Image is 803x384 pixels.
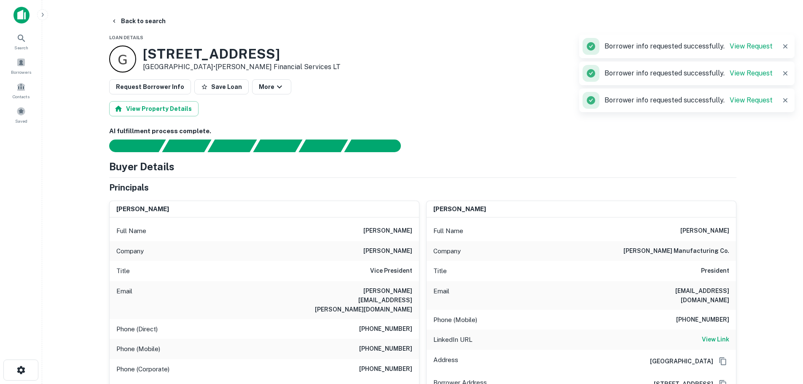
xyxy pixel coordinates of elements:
span: Borrowers [11,69,31,75]
p: Phone (Mobile) [116,344,160,354]
p: Phone (Direct) [116,324,158,334]
button: More [252,79,291,94]
p: LinkedIn URL [433,335,473,345]
a: View Request [730,42,773,50]
a: [PERSON_NAME] Financial Services LT [215,63,341,71]
p: Phone (Mobile) [433,315,477,325]
a: Borrowers [3,54,40,77]
button: Save Loan [194,79,249,94]
img: capitalize-icon.png [13,7,30,24]
iframe: Chat Widget [761,317,803,357]
button: Request Borrower Info [109,79,191,94]
p: Company [433,246,461,256]
p: Phone (Corporate) [116,364,169,374]
p: Email [116,286,132,314]
p: Title [116,266,130,276]
h6: [GEOGRAPHIC_DATA] [643,357,713,366]
div: Documents found, AI parsing details... [207,140,257,152]
div: Principals found, AI now looking for contact information... [253,140,302,152]
h6: [PERSON_NAME][EMAIL_ADDRESS][PERSON_NAME][DOMAIN_NAME] [311,286,412,314]
p: Borrower info requested successfully. [604,95,773,105]
h6: Vice President [370,266,412,276]
p: Email [433,286,449,305]
a: Saved [3,103,40,126]
h6: View Link [702,335,729,344]
button: Back to search [107,13,169,29]
h6: AI fulfillment process complete. [109,126,736,136]
p: Full Name [116,226,146,236]
span: Loan Details [109,35,143,40]
a: View Link [702,335,729,345]
p: Address [433,355,458,368]
h6: [PERSON_NAME] manufacturing co. [623,246,729,256]
a: Contacts [3,79,40,102]
h5: Principals [109,181,149,194]
h6: [PERSON_NAME] [363,246,412,256]
h6: [PERSON_NAME] [363,226,412,236]
h6: President [701,266,729,276]
button: Copy Address [717,355,729,368]
h6: [PERSON_NAME] [116,204,169,214]
p: Company [116,246,144,256]
div: AI fulfillment process complete. [344,140,411,152]
p: Borrower info requested successfully. [604,41,773,51]
h6: [PERSON_NAME] [433,204,486,214]
p: [GEOGRAPHIC_DATA] • [143,62,341,72]
a: View Request [730,96,773,104]
h6: [PERSON_NAME] [680,226,729,236]
span: Saved [15,118,27,124]
div: Principals found, still searching for contact information. This may take time... [298,140,348,152]
h3: [STREET_ADDRESS] [143,46,341,62]
div: Sending borrower request to AI... [99,140,162,152]
h6: [PHONE_NUMBER] [676,315,729,325]
a: Search [3,30,40,53]
h4: Buyer Details [109,159,175,174]
h6: [PHONE_NUMBER] [359,364,412,374]
a: View Request [730,69,773,77]
h6: [PHONE_NUMBER] [359,344,412,354]
p: Borrower info requested successfully. [604,68,773,78]
button: View Property Details [109,101,199,116]
p: Title [433,266,447,276]
div: Your request is received and processing... [162,140,211,152]
h6: [PHONE_NUMBER] [359,324,412,334]
span: Contacts [13,93,30,100]
p: Full Name [433,226,463,236]
h6: [EMAIL_ADDRESS][DOMAIN_NAME] [628,286,729,305]
span: Search [14,44,28,51]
